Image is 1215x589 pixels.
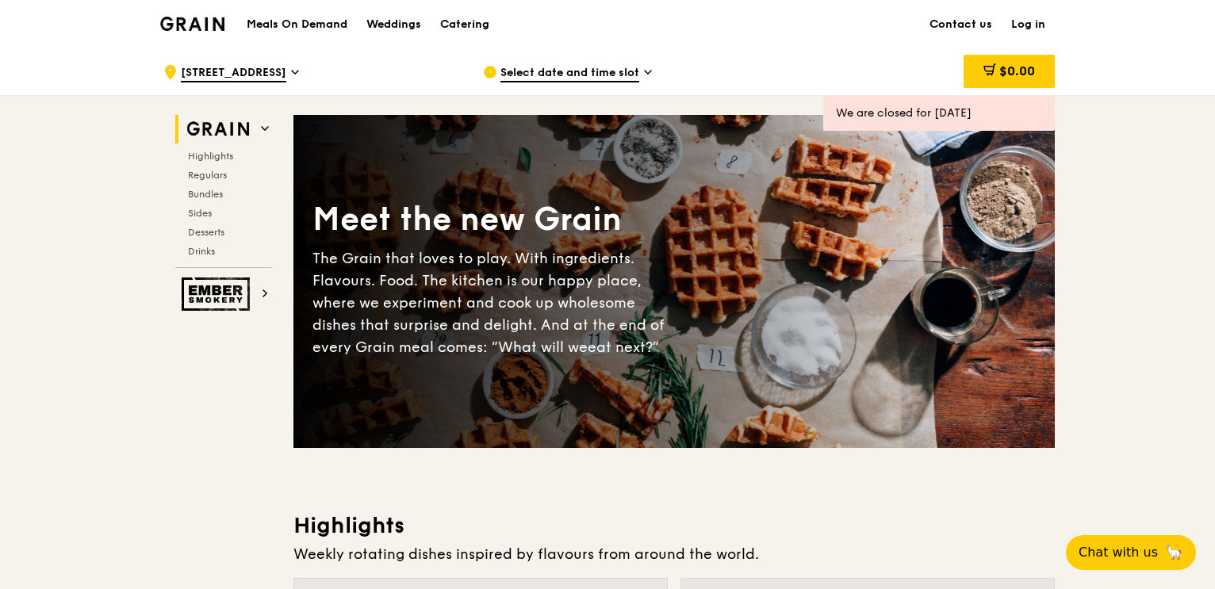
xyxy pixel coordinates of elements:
[188,151,233,162] span: Highlights
[188,227,224,238] span: Desserts
[588,338,659,356] span: eat next?”
[182,277,255,311] img: Ember Smokery web logo
[188,246,215,257] span: Drinks
[1066,535,1196,570] button: Chat with us🦙
[181,65,286,82] span: [STREET_ADDRESS]
[188,208,212,219] span: Sides
[1164,543,1183,562] span: 🦙
[293,543,1055,565] div: Weekly rotating dishes inspired by flavours from around the world.
[366,1,421,48] div: Weddings
[431,1,499,48] a: Catering
[160,17,224,31] img: Grain
[247,17,347,33] h1: Meals On Demand
[836,105,1042,121] div: We are closed for [DATE]
[182,115,255,143] img: Grain web logo
[188,189,223,200] span: Bundles
[920,1,1002,48] a: Contact us
[500,65,639,82] span: Select date and time slot
[312,198,674,241] div: Meet the new Grain
[1002,1,1055,48] a: Log in
[357,1,431,48] a: Weddings
[440,1,489,48] div: Catering
[312,247,674,358] div: The Grain that loves to play. With ingredients. Flavours. Food. The kitchen is our happy place, w...
[1079,543,1158,562] span: Chat with us
[293,511,1055,540] h3: Highlights
[999,63,1035,78] span: $0.00
[188,170,227,181] span: Regulars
